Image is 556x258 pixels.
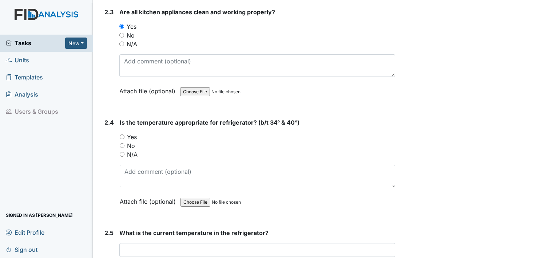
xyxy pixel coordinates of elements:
[65,38,87,49] button: New
[120,134,124,139] input: Yes
[104,8,114,16] label: 2.3
[6,55,29,66] span: Units
[119,24,124,29] input: Yes
[127,22,136,31] label: Yes
[6,227,44,238] span: Edit Profile
[120,152,124,157] input: N/A
[120,143,124,148] input: No
[127,40,137,48] label: N/A
[6,39,65,47] a: Tasks
[127,150,138,159] label: N/A
[120,193,179,206] label: Attach file (optional)
[119,42,124,46] input: N/A
[6,210,73,221] span: Signed in as [PERSON_NAME]
[6,72,43,83] span: Templates
[119,83,178,95] label: Attach file (optional)
[104,118,114,127] label: 2.4
[6,244,37,255] span: Sign out
[119,229,269,236] span: What is the current temperature in the refrigerator?
[127,133,137,141] label: Yes
[127,141,135,150] label: No
[127,31,135,40] label: No
[104,228,114,237] label: 2.5
[119,33,124,38] input: No
[120,119,299,126] span: Is the temperature appropriate for refrigerator? (b/t 34° & 40°)
[119,8,275,16] span: Are all kitchen appliances clean and working properly?
[6,89,38,100] span: Analysis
